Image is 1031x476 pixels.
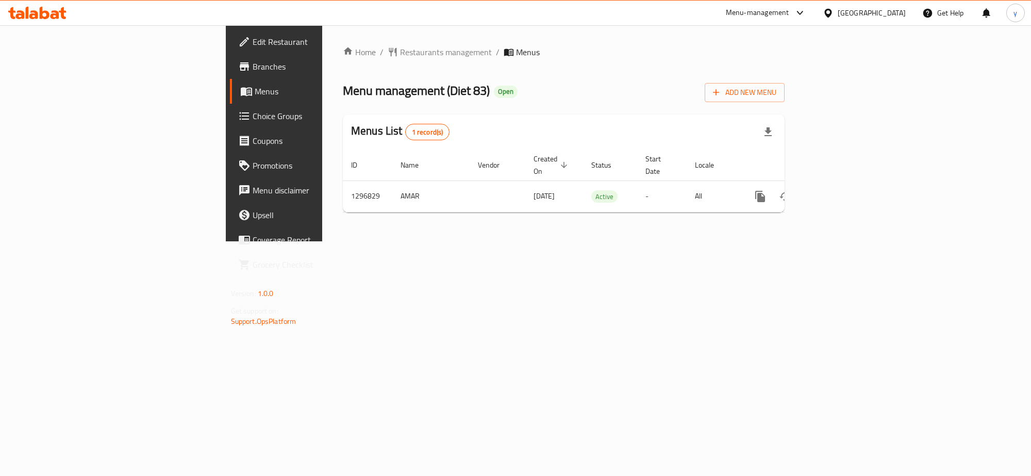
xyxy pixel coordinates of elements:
[401,159,432,171] span: Name
[230,128,398,153] a: Coupons
[773,184,797,209] button: Change Status
[343,79,490,102] span: Menu management ( Diet 83 )
[838,7,906,19] div: [GEOGRAPHIC_DATA]
[726,7,789,19] div: Menu-management
[478,159,513,171] span: Vendor
[494,87,518,96] span: Open
[230,227,398,252] a: Coverage Report
[516,46,540,58] span: Menus
[705,83,785,102] button: Add New Menu
[748,184,773,209] button: more
[637,180,687,212] td: -
[253,258,390,271] span: Grocery Checklist
[253,159,390,172] span: Promotions
[388,46,492,58] a: Restaurants management
[740,150,855,181] th: Actions
[231,304,278,318] span: Get support on:
[534,153,571,177] span: Created On
[591,191,618,203] span: Active
[253,209,390,221] span: Upsell
[253,184,390,196] span: Menu disclaimer
[343,46,785,58] nav: breadcrumb
[230,153,398,178] a: Promotions
[230,203,398,227] a: Upsell
[756,120,780,144] div: Export file
[255,85,390,97] span: Menus
[400,46,492,58] span: Restaurants management
[253,60,390,73] span: Branches
[230,79,398,104] a: Menus
[231,315,296,328] a: Support.OpsPlatform
[405,124,450,140] div: Total records count
[351,123,450,140] h2: Menus List
[231,287,256,300] span: Version:
[230,29,398,54] a: Edit Restaurant
[230,54,398,79] a: Branches
[687,180,740,212] td: All
[230,178,398,203] a: Menu disclaimer
[253,110,390,122] span: Choice Groups
[230,104,398,128] a: Choice Groups
[494,86,518,98] div: Open
[713,86,776,99] span: Add New Menu
[253,234,390,246] span: Coverage Report
[591,159,625,171] span: Status
[343,150,855,212] table: enhanced table
[253,36,390,48] span: Edit Restaurant
[392,180,470,212] td: AMAR
[253,135,390,147] span: Coupons
[258,287,274,300] span: 1.0.0
[645,153,674,177] span: Start Date
[230,252,398,277] a: Grocery Checklist
[351,159,371,171] span: ID
[534,189,555,203] span: [DATE]
[406,127,450,137] span: 1 record(s)
[1013,7,1017,19] span: y
[496,46,500,58] li: /
[695,159,727,171] span: Locale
